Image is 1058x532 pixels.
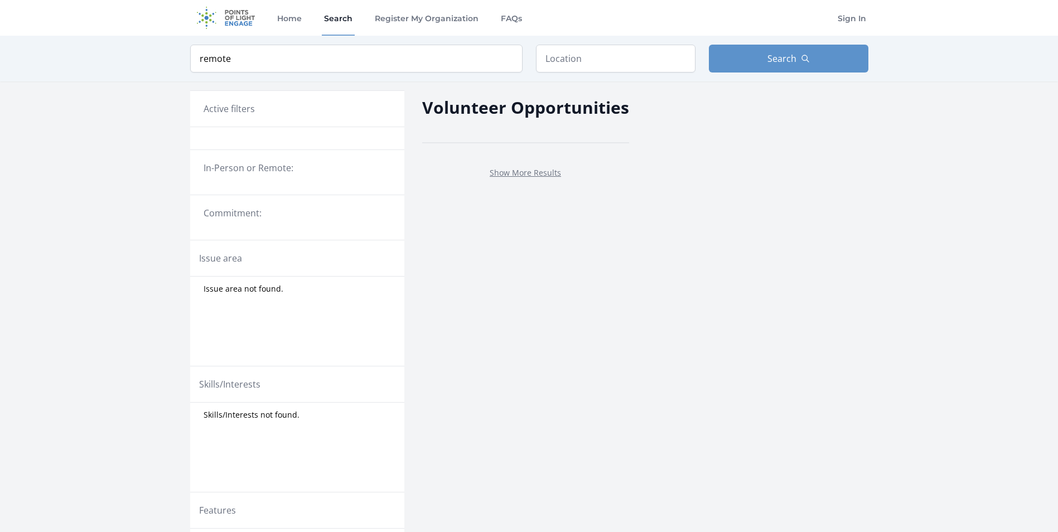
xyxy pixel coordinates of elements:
[204,102,255,115] h3: Active filters
[190,45,523,72] input: Keyword
[199,378,260,391] legend: Skills/Interests
[536,45,695,72] input: Location
[490,167,561,178] a: Show More Results
[204,409,299,420] span: Skills/Interests not found.
[767,52,796,65] span: Search
[204,283,283,294] span: Issue area not found.
[709,45,868,72] button: Search
[204,161,391,175] legend: In-Person or Remote:
[422,95,629,120] h2: Volunteer Opportunities
[199,252,242,265] legend: Issue area
[204,206,391,220] legend: Commitment:
[199,504,236,517] legend: Features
